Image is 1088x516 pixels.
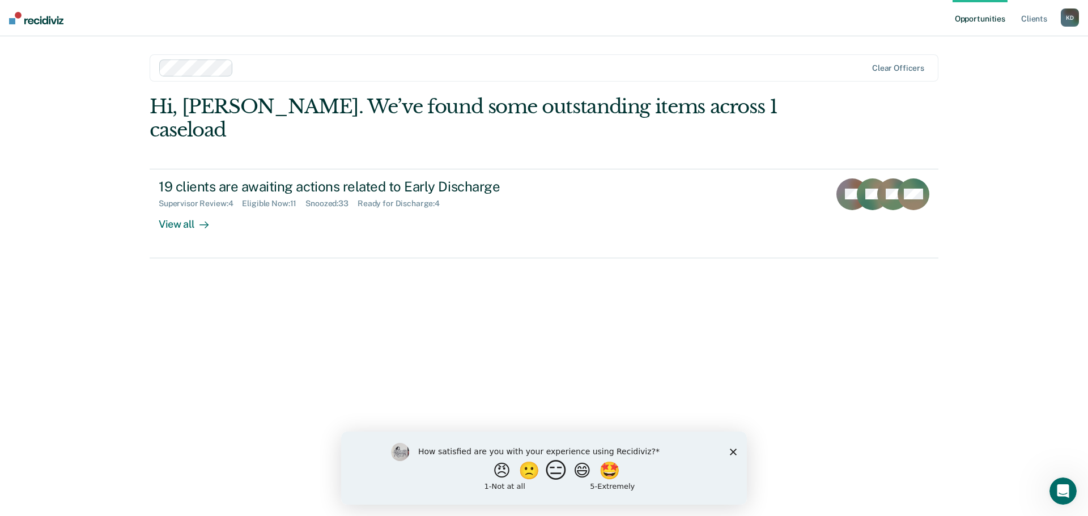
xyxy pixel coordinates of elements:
div: 19 clients are awaiting actions related to Early Discharge [159,178,556,195]
div: K D [1061,8,1079,27]
div: Clear officers [872,63,924,73]
div: Ready for Discharge : 4 [358,199,449,208]
iframe: Survey by Kim from Recidiviz [341,432,747,505]
div: Snoozed : 33 [305,199,358,208]
div: Hi, [PERSON_NAME]. We’ve found some outstanding items across 1 caseload [150,95,781,142]
a: 19 clients are awaiting actions related to Early DischargeSupervisor Review:4Eligible Now:11Snooz... [150,169,938,258]
div: Supervisor Review : 4 [159,199,242,208]
div: Eligible Now : 11 [242,199,305,208]
div: View all [159,208,222,231]
iframe: Intercom live chat [1049,477,1077,505]
img: Recidiviz [9,12,63,24]
button: KD [1061,8,1079,27]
